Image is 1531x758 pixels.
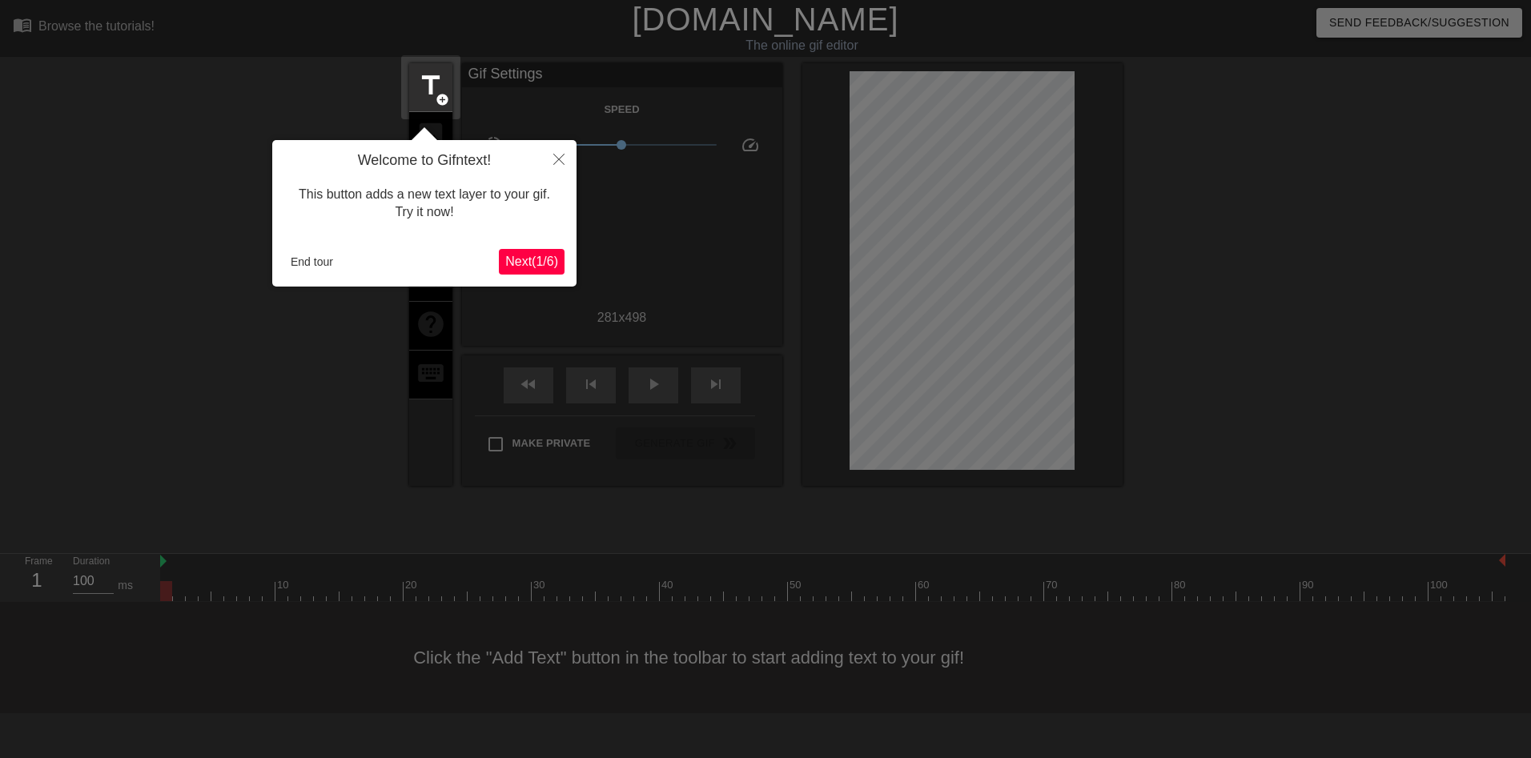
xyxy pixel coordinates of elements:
span: Next ( 1 / 6 ) [505,255,558,268]
button: Close [541,140,577,177]
div: This button adds a new text layer to your gif. Try it now! [284,170,565,238]
button: End tour [284,250,340,274]
button: Next [499,249,565,275]
h4: Welcome to Gifntext! [284,152,565,170]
